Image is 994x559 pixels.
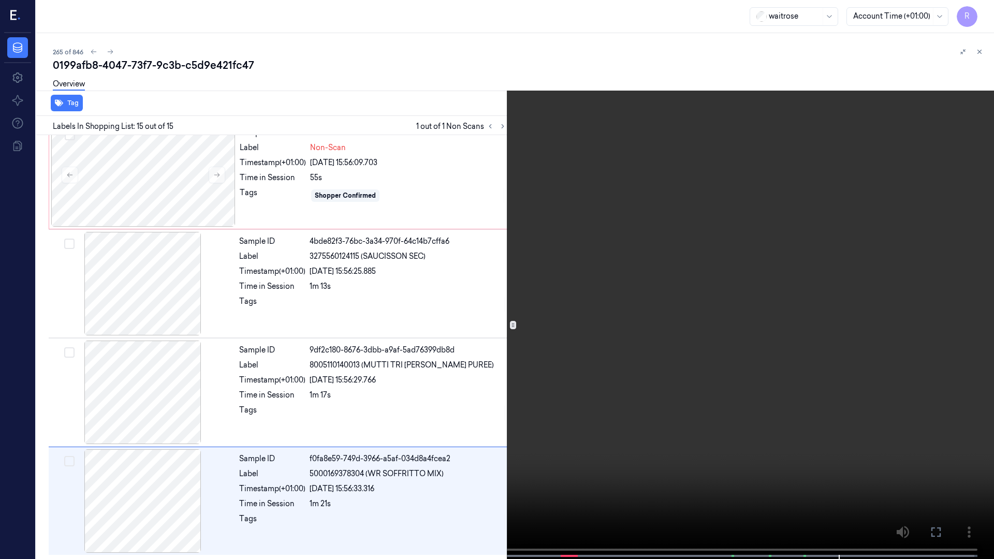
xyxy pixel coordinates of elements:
[310,468,444,479] span: 5000169378304 (WR SOFFRITTO MIX)
[957,6,977,27] button: R
[239,296,305,313] div: Tags
[239,453,305,464] div: Sample ID
[239,405,305,421] div: Tags
[315,191,376,200] div: Shopper Confirmed
[240,172,306,183] div: Time in Session
[239,468,305,479] div: Label
[310,172,506,183] div: 55s
[53,48,83,56] span: 265 of 846
[310,266,507,277] div: [DATE] 15:56:25.885
[239,345,305,356] div: Sample ID
[64,347,75,358] button: Select row
[51,95,83,111] button: Tag
[239,266,305,277] div: Timestamp (+01:00)
[239,513,305,530] div: Tags
[239,483,305,494] div: Timestamp (+01:00)
[53,58,986,72] div: 0199afb8-4047-73f7-9c3b-c5d9e421fc47
[310,483,507,494] div: [DATE] 15:56:33.316
[239,236,305,247] div: Sample ID
[310,375,507,386] div: [DATE] 15:56:29.766
[240,142,306,153] div: Label
[310,157,506,168] div: [DATE] 15:56:09.703
[239,251,305,262] div: Label
[310,360,494,371] span: 8005110140013 (MUTTI TRI [PERSON_NAME] PUREE)
[239,390,305,401] div: Time in Session
[310,236,507,247] div: 4bde82f3-76bc-3a34-970f-64c14b7cffa6
[53,79,85,91] a: Overview
[240,187,306,204] div: Tags
[310,453,507,464] div: f0fa8e59-749d-3966-a5af-034d8a4fcea2
[64,456,75,466] button: Select row
[310,345,507,356] div: 9df2c180-8676-3dbb-a9af-5ad76399db8d
[240,157,306,168] div: Timestamp (+01:00)
[416,120,509,133] span: 1 out of 1 Non Scans
[310,498,507,509] div: 1m 21s
[239,281,305,292] div: Time in Session
[310,251,426,262] span: 3275560124115 (SAUCISSON SEC)
[239,375,305,386] div: Timestamp (+01:00)
[239,498,305,509] div: Time in Session
[310,142,346,153] span: Non-Scan
[53,121,173,132] span: Labels In Shopping List: 15 out of 15
[310,281,507,292] div: 1m 13s
[310,390,507,401] div: 1m 17s
[64,239,75,249] button: Select row
[65,130,75,140] button: Select row
[239,360,305,371] div: Label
